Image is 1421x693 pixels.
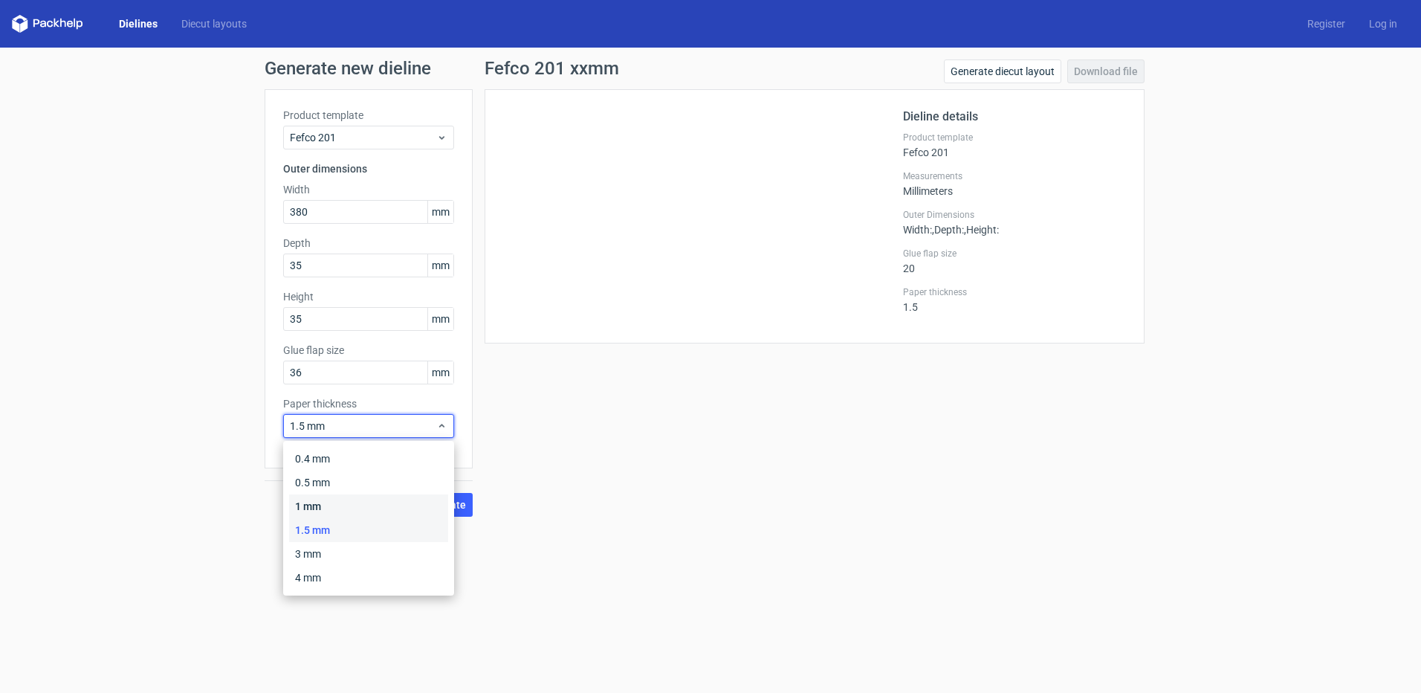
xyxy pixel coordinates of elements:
div: 0.5 mm [289,471,448,494]
div: 4 mm [289,566,448,590]
label: Width [283,182,454,197]
label: Paper thickness [903,286,1126,298]
h1: Fefco 201 xxmm [485,59,619,77]
label: Depth [283,236,454,251]
span: mm [427,254,453,277]
h1: Generate new dieline [265,59,1156,77]
a: Dielines [107,16,169,31]
div: 0.4 mm [289,447,448,471]
a: Diecut layouts [169,16,259,31]
div: 1.5 [903,286,1126,313]
div: 1 mm [289,494,448,518]
span: mm [427,201,453,223]
label: Glue flap size [903,248,1126,260]
label: Product template [283,108,454,123]
a: Log in [1357,16,1409,31]
div: Fefco 201 [903,132,1126,158]
span: 1.5 mm [290,419,436,433]
label: Glue flap size [283,343,454,358]
div: 20 [903,248,1126,274]
label: Product template [903,132,1126,144]
div: 1.5 mm [289,518,448,542]
span: Fefco 201 [290,130,436,145]
a: Generate diecut layout [944,59,1061,83]
span: Width : [903,224,932,236]
span: , Depth : [932,224,964,236]
label: Outer Dimensions [903,209,1126,221]
a: Register [1295,16,1357,31]
span: mm [427,308,453,330]
label: Paper thickness [283,396,454,411]
h3: Outer dimensions [283,161,454,176]
label: Height [283,289,454,304]
span: , Height : [964,224,999,236]
span: mm [427,361,453,384]
div: Millimeters [903,170,1126,197]
div: 3 mm [289,542,448,566]
label: Measurements [903,170,1126,182]
h2: Dieline details [903,108,1126,126]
